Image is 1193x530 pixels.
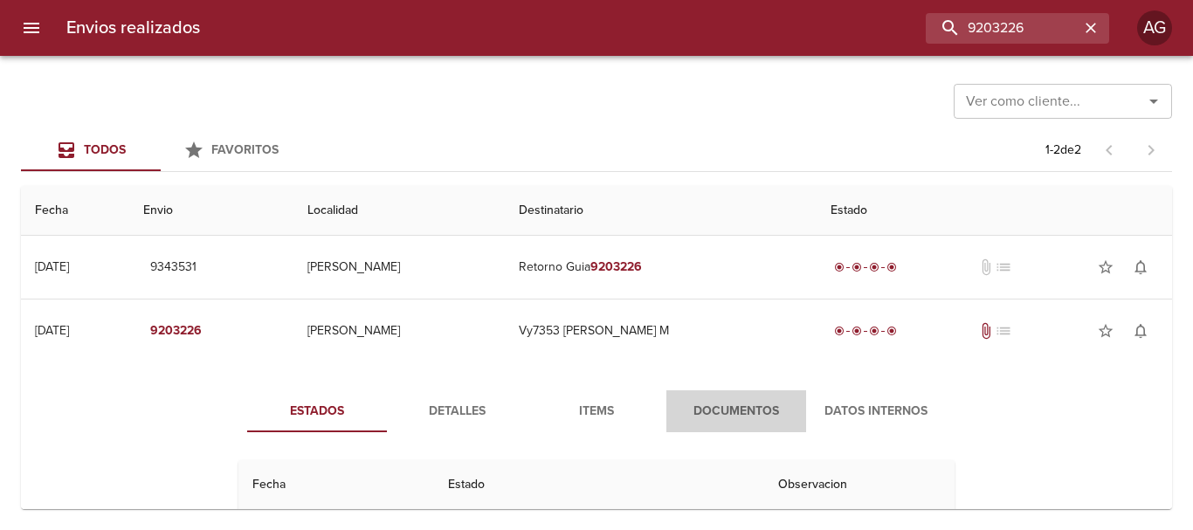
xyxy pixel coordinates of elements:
span: Documentos [677,401,796,423]
span: radio_button_checked [869,326,879,336]
span: No tiene documentos adjuntos [977,258,995,276]
div: Tabs Envios [21,129,300,171]
th: Estado [434,460,764,510]
span: notifications_none [1132,322,1149,340]
span: Items [537,401,656,423]
span: radio_button_checked [886,326,897,336]
td: Retorno Guia [505,236,817,299]
div: Entregado [831,258,900,276]
button: Activar notificaciones [1123,313,1158,348]
div: Abrir información de usuario [1137,10,1172,45]
th: Observacion [764,460,955,510]
span: No tiene pedido asociado [995,258,1012,276]
button: 9203226 [143,315,209,348]
div: Entregado [831,322,900,340]
span: Detalles [397,401,516,423]
th: Fecha [238,460,434,510]
em: 9203226 [150,320,202,342]
p: 1 - 2 de 2 [1045,141,1081,159]
span: star_border [1097,258,1114,276]
td: [PERSON_NAME] [293,236,505,299]
span: radio_button_checked [852,262,862,272]
div: [DATE] [35,323,69,338]
th: Envio [129,186,293,236]
span: radio_button_checked [869,262,879,272]
span: Todos [84,142,126,157]
th: Fecha [21,186,129,236]
th: Destinatario [505,186,817,236]
span: radio_button_checked [834,262,845,272]
span: radio_button_checked [886,262,897,272]
button: Activar notificaciones [1123,250,1158,285]
span: Favoritos [211,142,279,157]
td: [PERSON_NAME] [293,299,505,362]
span: notifications_none [1132,258,1149,276]
span: radio_button_checked [834,326,845,336]
td: Vy7353 [PERSON_NAME] M [505,299,817,362]
button: 9343531 [143,251,203,284]
th: Localidad [293,186,505,236]
span: radio_button_checked [852,326,862,336]
span: Tiene documentos adjuntos [977,322,995,340]
div: [DATE] [35,259,69,274]
span: star_border [1097,322,1114,340]
div: AG [1137,10,1172,45]
input: buscar [926,13,1079,44]
h6: Envios realizados [66,14,200,42]
span: Datos Internos [817,401,935,423]
span: 9343531 [150,257,197,279]
span: Pagina siguiente [1130,129,1172,171]
button: Abrir [1141,89,1166,114]
span: No tiene pedido asociado [995,322,1012,340]
div: Tabs detalle de guia [247,390,946,432]
button: menu [10,7,52,49]
button: Agregar a favoritos [1088,313,1123,348]
span: Estados [258,401,376,423]
button: Agregar a favoritos [1088,250,1123,285]
em: 9203226 [590,259,642,274]
th: Estado [817,186,1172,236]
